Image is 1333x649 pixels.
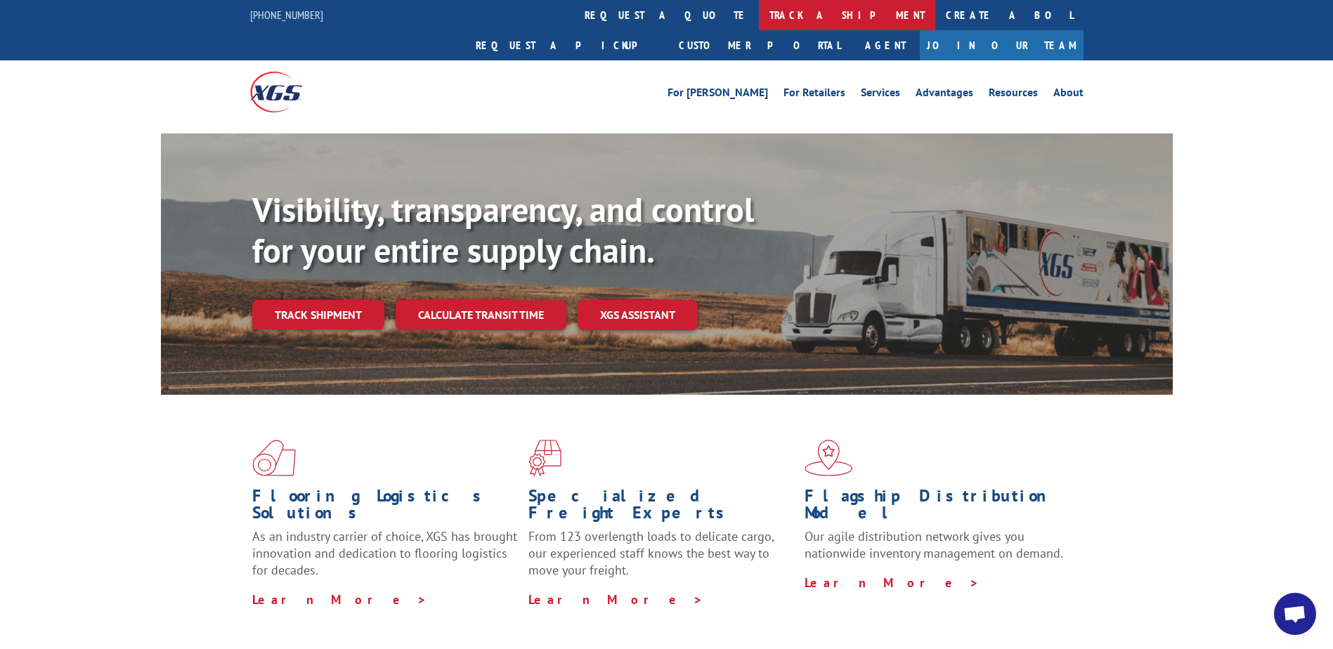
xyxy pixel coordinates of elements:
a: Learn More > [805,575,980,591]
a: Learn More > [528,591,703,608]
img: xgs-icon-flagship-distribution-model-red [805,440,853,476]
img: xgs-icon-total-supply-chain-intelligence-red [252,440,296,476]
a: Request a pickup [465,30,668,60]
a: About [1053,87,1084,103]
h1: Specialized Freight Experts [528,487,794,528]
a: Agent [851,30,920,60]
a: Track shipment [252,300,384,329]
a: Resources [989,87,1038,103]
a: Open chat [1274,593,1316,635]
a: XGS ASSISTANT [578,300,698,330]
a: Services [861,87,900,103]
a: For Retailers [783,87,845,103]
b: Visibility, transparency, and control for your entire supply chain. [252,188,754,272]
a: Customer Portal [668,30,851,60]
a: Calculate transit time [396,300,566,330]
a: For [PERSON_NAME] [668,87,768,103]
h1: Flooring Logistics Solutions [252,487,518,528]
span: As an industry carrier of choice, XGS has brought innovation and dedication to flooring logistics... [252,528,517,578]
p: From 123 overlength loads to delicate cargo, our experienced staff knows the best way to move you... [528,528,794,591]
a: [PHONE_NUMBER] [250,8,323,22]
h1: Flagship Distribution Model [805,487,1070,528]
a: Advantages [916,87,973,103]
a: Learn More > [252,591,427,608]
span: Our agile distribution network gives you nationwide inventory management on demand. [805,528,1063,561]
a: Join Our Team [920,30,1084,60]
img: xgs-icon-focused-on-flooring-red [528,440,561,476]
